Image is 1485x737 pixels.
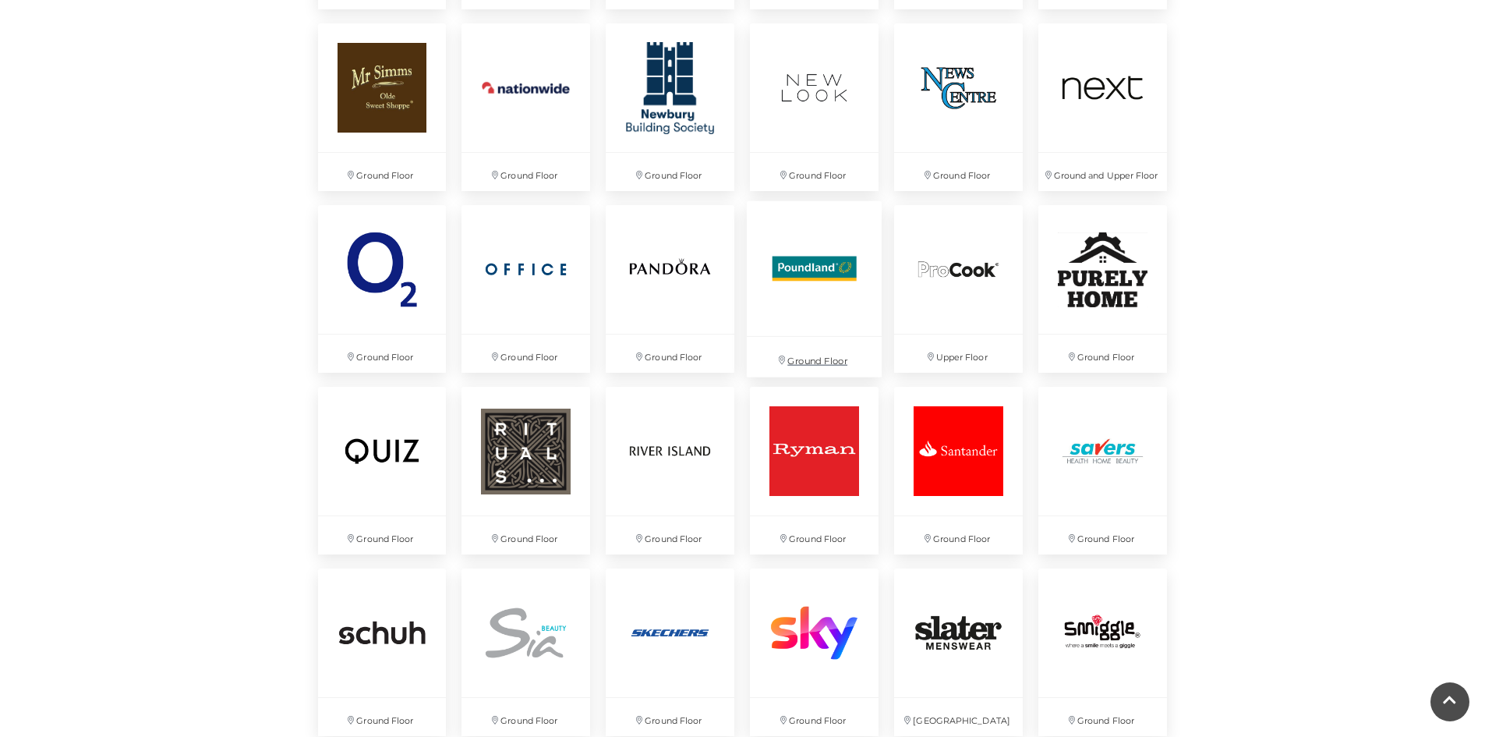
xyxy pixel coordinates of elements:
p: Ground Floor [894,153,1023,191]
a: Ground Floor [310,197,454,381]
a: Ground Floor [742,16,886,199]
p: Ground and Upper Floor [1038,153,1167,191]
a: Ground Floor [310,379,454,562]
a: Ground Floor [598,16,742,199]
p: Ground Floor [750,698,879,736]
p: Ground Floor [461,516,590,555]
a: Ground Floor [739,193,890,385]
p: Ground Floor [606,516,734,555]
p: Ground Floor [750,516,879,555]
a: Ground Floor [310,16,454,199]
a: Ground Floor [1031,379,1175,562]
a: Purley Home at Festival Place Ground Floor [1031,197,1175,381]
a: Ground Floor [454,379,598,562]
p: Upper Floor [894,335,1023,373]
p: Ground Floor [461,698,590,736]
a: Ground and Upper Floor [1031,16,1175,199]
p: Ground Floor [606,335,734,373]
p: Ground Floor [318,153,447,191]
p: [GEOGRAPHIC_DATA] [894,698,1023,736]
p: Ground Floor [606,698,734,736]
p: Ground Floor [318,335,447,373]
p: Ground Floor [461,153,590,191]
p: Ground Floor [461,335,590,373]
p: Ground Floor [318,698,447,736]
a: Ground Floor [886,379,1031,562]
p: Ground Floor [747,337,882,377]
a: Upper Floor [886,197,1031,381]
a: Ground Floor [598,379,742,562]
a: Ground Floor [454,16,598,199]
p: Ground Floor [318,516,447,555]
a: Ground Floor [886,16,1031,199]
p: Ground Floor [1038,516,1167,555]
p: Ground Floor [750,153,879,191]
img: Purley Home at Festival Place [1038,205,1167,334]
p: Ground Floor [606,153,734,191]
p: Ground Floor [1038,335,1167,373]
a: Ground Floor [742,379,886,562]
a: Ground Floor [454,197,598,381]
p: Ground Floor [894,516,1023,555]
p: Ground Floor [1038,698,1167,736]
a: Ground Floor [598,197,742,381]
